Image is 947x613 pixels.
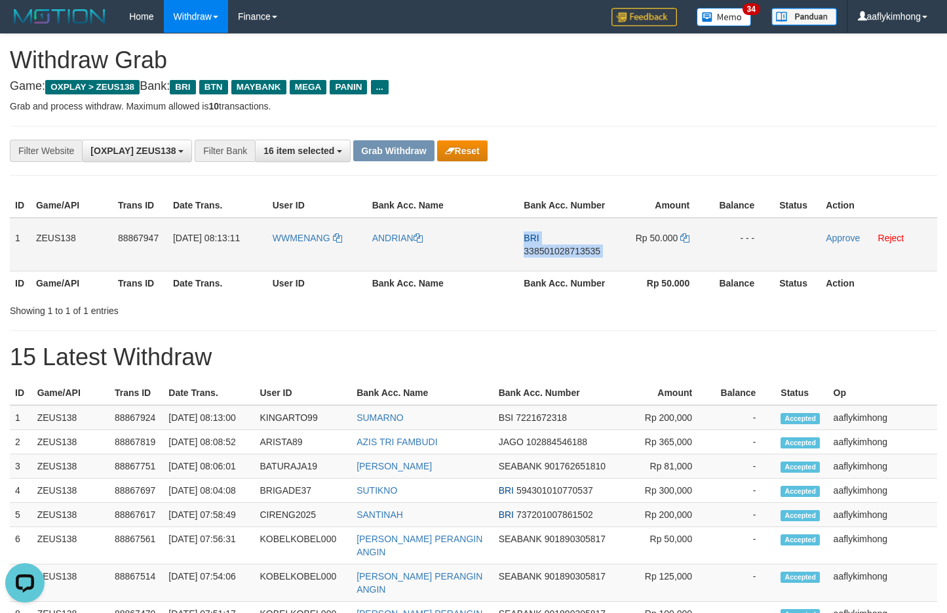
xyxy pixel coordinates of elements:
[611,8,677,26] img: Feedback.jpg
[612,193,709,218] th: Amount
[32,381,109,405] th: Game/API
[45,80,140,94] span: OXPLAY > ZEUS138
[109,381,163,405] th: Trans ID
[357,509,403,520] a: SANTINAH
[31,271,113,295] th: Game/API
[367,193,519,218] th: Bank Acc. Name
[163,454,254,479] td: [DATE] 08:06:01
[163,479,254,503] td: [DATE] 08:04:08
[10,218,31,271] td: 1
[499,509,514,520] span: BRI
[493,381,619,405] th: Bank Acc. Number
[90,146,176,156] span: [OXPLAY] ZEUS138
[781,413,820,424] span: Accepted
[163,503,254,527] td: [DATE] 07:58:49
[163,564,254,602] td: [DATE] 07:54:06
[10,140,82,162] div: Filter Website
[712,381,775,405] th: Balance
[163,527,254,564] td: [DATE] 07:56:31
[170,80,195,94] span: BRI
[10,405,32,430] td: 1
[254,564,351,602] td: KOBELKOBEL000
[10,299,385,317] div: Showing 1 to 1 of 1 entries
[357,437,437,447] a: AZIS TRI FAMBUDI
[195,140,255,162] div: Filter Bank
[5,5,45,45] button: Open LiveChat chat widget
[31,193,113,218] th: Game/API
[828,430,937,454] td: aaflykimhong
[781,486,820,497] span: Accepted
[712,454,775,479] td: -
[254,479,351,503] td: BRIGADE37
[109,405,163,430] td: 88867924
[32,527,109,564] td: ZEUS138
[10,344,937,370] h1: 15 Latest Withdraw
[545,534,606,544] span: Copy 901890305817 to clipboard
[199,80,228,94] span: BTN
[524,233,539,243] span: BRI
[372,233,423,243] a: ANDRIAN
[267,271,367,295] th: User ID
[254,503,351,527] td: CIRENG2025
[828,564,937,602] td: aaflykimhong
[712,564,775,602] td: -
[290,80,327,94] span: MEGA
[357,412,404,423] a: SUMARNO
[367,271,519,295] th: Bank Acc. Name
[619,405,712,430] td: Rp 200,000
[781,437,820,448] span: Accepted
[828,479,937,503] td: aaflykimhong
[10,271,31,295] th: ID
[109,430,163,454] td: 88867819
[821,271,937,295] th: Action
[10,80,937,93] h4: Game: Bank:
[168,271,267,295] th: Date Trans.
[10,47,937,73] h1: Withdraw Grab
[254,527,351,564] td: KOBELKOBEL000
[636,233,678,243] span: Rp 50.000
[619,381,712,405] th: Amount
[254,381,351,405] th: User ID
[709,193,774,218] th: Balance
[743,3,760,15] span: 34
[712,527,775,564] td: -
[351,381,493,405] th: Bank Acc. Name
[821,193,937,218] th: Action
[32,564,109,602] td: ZEUS138
[712,405,775,430] td: -
[781,510,820,521] span: Accepted
[709,218,774,271] td: - - -
[499,534,542,544] span: SEABANK
[32,503,109,527] td: ZEUS138
[781,534,820,545] span: Accepted
[499,571,542,582] span: SEABANK
[113,271,168,295] th: Trans ID
[163,405,254,430] td: [DATE] 08:13:00
[10,430,32,454] td: 2
[109,454,163,479] td: 88867751
[524,246,600,256] span: Copy 338501028713535 to clipboard
[32,430,109,454] td: ZEUS138
[254,454,351,479] td: BATURAJA19
[82,140,192,162] button: [OXPLAY] ZEUS138
[526,437,587,447] span: Copy 102884546188 to clipboard
[828,454,937,479] td: aaflykimhong
[32,479,109,503] td: ZEUS138
[545,571,606,582] span: Copy 901890305817 to clipboard
[10,381,32,405] th: ID
[254,405,351,430] td: KINGARTO99
[371,80,389,94] span: ...
[357,461,432,471] a: [PERSON_NAME]
[330,80,367,94] span: PANIN
[254,430,351,454] td: ARISTA89
[781,462,820,473] span: Accepted
[516,509,593,520] span: Copy 737201007861502 to clipboard
[31,218,113,271] td: ZEUS138
[619,503,712,527] td: Rp 200,000
[680,233,689,243] a: Copy 50000 to clipboard
[267,193,367,218] th: User ID
[273,233,342,243] a: WWMENANG
[828,381,937,405] th: Op
[828,527,937,564] td: aaflykimhong
[10,7,109,26] img: MOTION_logo.png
